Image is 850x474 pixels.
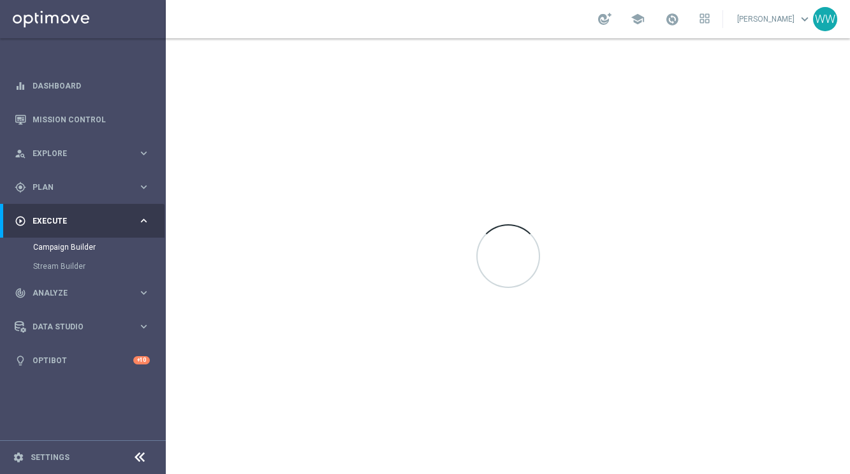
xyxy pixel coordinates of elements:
i: keyboard_arrow_right [138,215,150,227]
a: [PERSON_NAME]keyboard_arrow_down [736,10,813,29]
button: track_changes Analyze keyboard_arrow_right [14,288,150,298]
div: WW [813,7,837,31]
div: Plan [15,182,138,193]
div: +10 [133,356,150,364]
i: person_search [15,148,26,159]
div: Campaign Builder [33,238,165,257]
i: lightbulb [15,355,26,366]
a: Settings [31,454,70,461]
div: Optibot [15,343,150,377]
i: equalizer [15,80,26,92]
span: Execute [33,217,138,225]
button: Data Studio keyboard_arrow_right [14,322,150,332]
i: settings [13,452,24,463]
button: Mission Control [14,115,150,125]
div: Stream Builder [33,257,165,276]
div: Explore [15,148,138,159]
span: Analyze [33,289,138,297]
div: Dashboard [15,69,150,103]
div: Mission Control [15,103,150,136]
i: keyboard_arrow_right [138,147,150,159]
i: keyboard_arrow_right [138,181,150,193]
i: keyboard_arrow_right [138,320,150,333]
a: Optibot [33,343,133,377]
button: play_circle_outline Execute keyboard_arrow_right [14,216,150,226]
span: Plan [33,183,138,191]
span: Explore [33,150,138,157]
div: Data Studio [15,321,138,333]
div: Analyze [15,287,138,299]
span: school [631,12,645,26]
i: gps_fixed [15,182,26,193]
button: gps_fixed Plan keyboard_arrow_right [14,182,150,192]
div: Execute [15,215,138,227]
button: equalizer Dashboard [14,81,150,91]
a: Stream Builder [33,261,133,271]
a: Dashboard [33,69,150,103]
i: keyboard_arrow_right [138,287,150,299]
a: Campaign Builder [33,242,133,252]
i: play_circle_outline [15,215,26,227]
span: Data Studio [33,323,138,331]
button: lightbulb Optibot +10 [14,355,150,366]
i: track_changes [15,287,26,299]
span: keyboard_arrow_down [798,12,812,26]
a: Mission Control [33,103,150,136]
button: person_search Explore keyboard_arrow_right [14,148,150,159]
